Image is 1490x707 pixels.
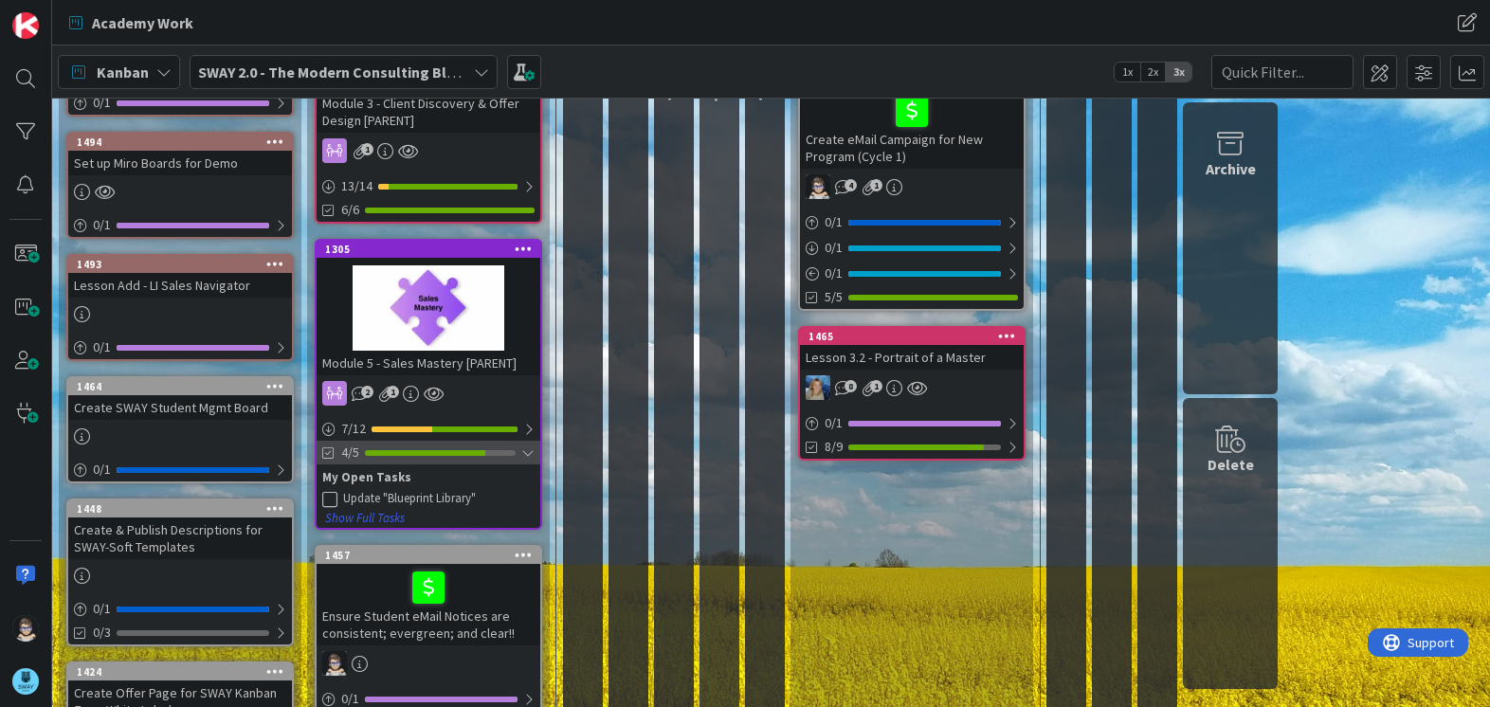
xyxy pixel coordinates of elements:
[68,335,292,359] div: 0/1
[66,376,294,483] a: 1464Create SWAY Student Mgmt Board0/1
[40,3,86,26] span: Support
[68,500,292,559] div: 1448Create & Publish Descriptions for SWAY-Soft Templates
[800,328,1024,370] div: 1465Lesson 3.2 - Portrait of a Master
[315,239,542,530] a: 1305Module 5 - Sales Mastery [PARENT]7/124/5My Open TasksUpdate "Blueprint Library"Show Full Tasks
[825,238,843,258] span: 0 / 1
[77,665,292,679] div: 1424
[66,254,294,361] a: 1493Lesson Add - LI Sales Navigator0/1
[77,380,292,393] div: 1464
[325,549,540,562] div: 1457
[845,380,857,392] span: 8
[341,443,359,462] span: 4/5
[68,256,292,273] div: 1493
[317,564,540,645] div: Ensure Student eMail Notices are consistent; evergreen; and clear!!
[317,547,540,645] div: 1457Ensure Student eMail Notices are consistent; evergreen; and clear!!
[825,263,843,283] span: 0 / 1
[1208,453,1254,476] div: Delete
[317,547,540,564] div: 1457
[58,6,205,40] a: Academy Work
[870,380,882,392] span: 1
[68,256,292,298] div: 1493Lesson Add - LI Sales Navigator
[68,500,292,517] div: 1448
[317,91,540,133] div: Module 3 - Client Discovery & Offer Design [PARENT]
[93,623,111,643] span: 0/3
[1115,63,1140,82] span: 1x
[93,337,111,357] span: 0 / 1
[198,63,497,82] b: SWAY 2.0 - The Modern Consulting Blueprint
[800,87,1024,169] div: Create eMail Campaign for New Program (Cycle 1)
[798,326,1026,461] a: 1465Lesson 3.2 - Portrait of a MasterMA0/18/9
[1211,55,1354,89] input: Quick Filter...
[317,351,540,375] div: Module 5 - Sales Mastery [PARENT]
[361,143,373,155] span: 1
[387,386,399,398] span: 1
[361,386,373,398] span: 2
[800,375,1024,400] div: MA
[845,179,857,191] span: 4
[77,502,292,516] div: 1448
[12,12,39,39] img: Visit kanbanzone.com
[68,273,292,298] div: Lesson Add - LI Sales Navigator
[93,460,111,480] span: 0 / 1
[825,287,843,307] span: 5/5
[68,597,292,621] div: 0/1
[825,437,843,457] span: 8/9
[806,375,830,400] img: MA
[12,668,39,695] img: avatar
[798,68,1026,311] a: Create eMail Campaign for New Program (Cycle 1)TP0/10/10/15/5
[800,345,1024,370] div: Lesson 3.2 - Portrait of a Master
[324,508,406,529] button: Show Full Tasks
[68,663,292,680] div: 1424
[809,330,1024,343] div: 1465
[68,213,292,237] div: 0/1
[12,615,39,642] img: TP
[68,395,292,420] div: Create SWAY Student Mgmt Board
[66,499,294,646] a: 1448Create & Publish Descriptions for SWAY-Soft Templates0/10/3
[93,599,111,619] span: 0 / 1
[77,136,292,149] div: 1494
[68,134,292,175] div: 1494Set up Miro Boards for Demo
[68,458,292,481] div: 0/1
[1166,63,1191,82] span: 3x
[97,61,149,83] span: Kanban
[92,11,193,34] span: Academy Work
[68,378,292,420] div: 1464Create SWAY Student Mgmt Board
[68,134,292,151] div: 1494
[68,378,292,395] div: 1464
[341,419,366,439] span: 7 / 12
[800,411,1024,435] div: 0/1
[317,651,540,676] div: TP
[800,210,1024,234] div: 0/1
[800,262,1024,285] div: 0/1
[317,174,540,198] div: 13/14
[800,236,1024,260] div: 0/1
[825,413,843,433] span: 0 / 1
[343,491,535,506] div: Update "Blueprint Library"
[322,468,535,487] div: My Open Tasks
[68,91,292,115] div: 0/1
[317,241,540,258] div: 1305
[800,70,1024,169] div: Create eMail Campaign for New Program (Cycle 1)
[800,328,1024,345] div: 1465
[68,151,292,175] div: Set up Miro Boards for Demo
[322,651,347,676] img: TP
[870,179,882,191] span: 1
[93,215,111,235] span: 0 / 1
[341,200,359,220] span: 6/6
[341,176,372,196] span: 13 / 14
[800,174,1024,199] div: TP
[68,517,292,559] div: Create & Publish Descriptions for SWAY-Soft Templates
[1206,157,1256,180] div: Archive
[1140,63,1166,82] span: 2x
[317,241,540,375] div: 1305Module 5 - Sales Mastery [PARENT]
[806,174,830,199] img: TP
[77,258,292,271] div: 1493
[825,212,843,232] span: 0 / 1
[93,93,111,113] span: 0 / 1
[317,417,540,441] div: 7/12
[66,132,294,239] a: 1494Set up Miro Boards for Demo0/1
[325,243,540,256] div: 1305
